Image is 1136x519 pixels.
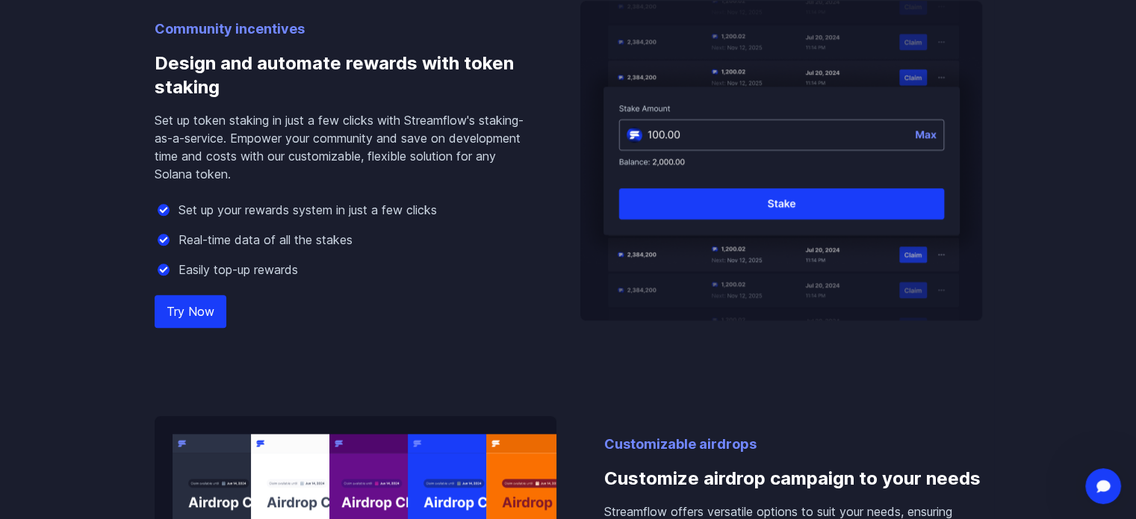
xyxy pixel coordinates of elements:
[604,434,982,455] p: Customizable airdrops
[155,40,533,111] h3: Design and automate rewards with token staking
[604,455,982,503] h3: Customize airdrop campaign to your needs
[179,201,437,219] p: Set up your rewards system in just a few clicks
[179,261,298,279] p: Easily top-up rewards
[155,111,533,183] p: Set up token staking in just a few clicks with Streamflow's staking-as-a-service. Empower your co...
[179,231,353,249] p: Real-time data of all the stakes
[1085,468,1121,504] iframe: Intercom live chat
[580,1,982,320] img: Design and automate rewards with token staking
[155,19,533,40] p: Community incentives
[155,295,226,328] a: Try Now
